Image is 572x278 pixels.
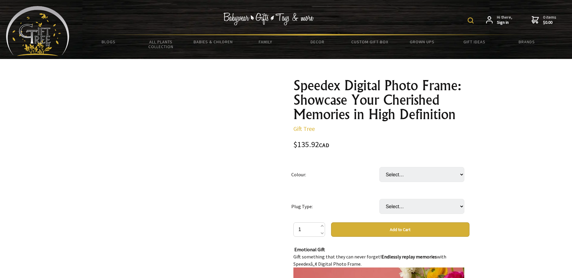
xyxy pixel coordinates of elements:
[291,190,379,222] td: Plug Type:
[293,125,315,132] a: Gift Tree
[6,6,69,56] img: Babyware - Gifts - Toys and more...
[396,36,448,48] a: Grown Ups
[319,142,329,149] span: CAD
[497,15,512,25] span: Hi there,
[486,15,512,25] a: Hi there,Sign in
[543,14,556,25] span: 0 items
[501,36,553,48] a: Brands
[543,20,556,25] strong: $0.00
[497,20,512,25] strong: Sign in
[239,36,291,48] a: Family
[293,78,469,122] h1: Speedex Digital Photo Frame: Showcase Your Cherished Memories in High Definition
[223,13,314,25] img: Babywear - Gifts - Toys & more
[344,36,396,48] a: Custom Gift Box
[294,246,325,252] strong: Emotional Gift
[291,159,379,190] td: Colour:
[532,15,556,25] a: 0 items$0.00
[187,36,239,48] a: Babies & Children
[381,254,437,260] strong: Endlessly replay memories
[448,36,501,48] a: Gift Ideas
[331,222,469,237] button: Add to Cart
[135,36,187,53] a: All Plants Collection
[292,36,344,48] a: Decor
[293,141,469,149] div: $135.92
[83,36,135,48] a: BLOGS
[468,17,474,23] img: product search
